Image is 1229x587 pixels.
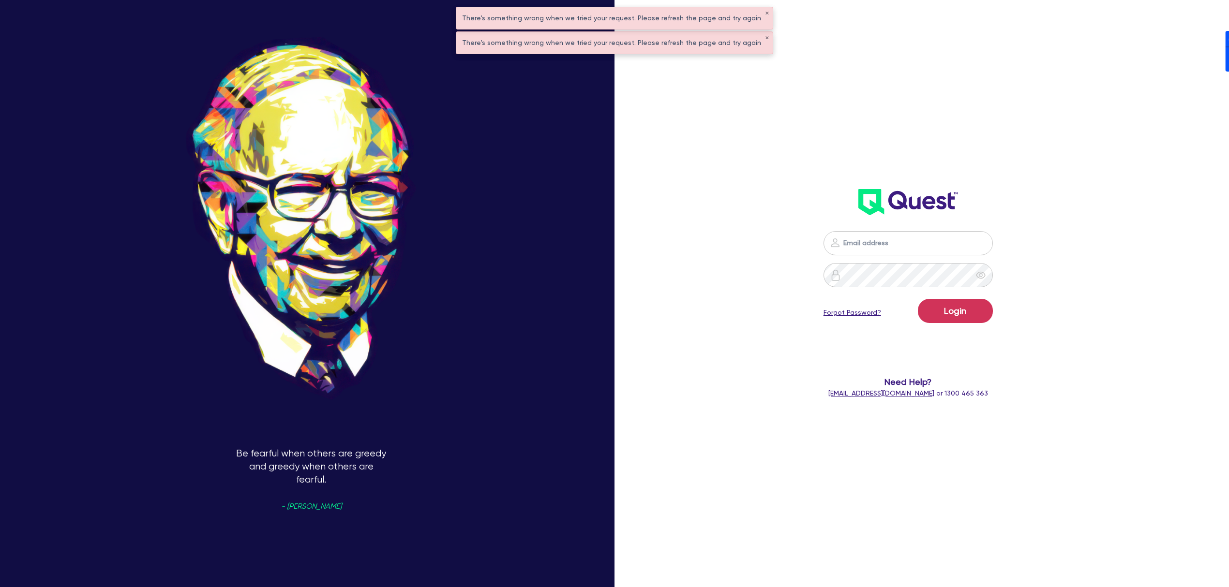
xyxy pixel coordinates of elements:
div: There's something wrong when we tried your request. Please refresh the page and try again [456,32,773,54]
div: There's something wrong when we tried your request. Please refresh the page and try again [456,7,773,29]
button: Login [918,299,993,323]
img: icon-password [829,237,841,249]
span: or 1300 465 363 [828,389,988,397]
a: Forgot Password? [824,308,881,318]
input: Email address [824,231,993,255]
button: ✕ [765,11,769,16]
span: - [PERSON_NAME] [281,503,342,510]
img: wH2k97JdezQIQAAAABJRU5ErkJggg== [858,189,958,215]
span: Need Help? [738,375,1078,388]
a: [EMAIL_ADDRESS][DOMAIN_NAME] [828,389,934,397]
button: ✕ [765,36,769,41]
span: eye [976,270,986,280]
img: icon-password [830,269,841,281]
